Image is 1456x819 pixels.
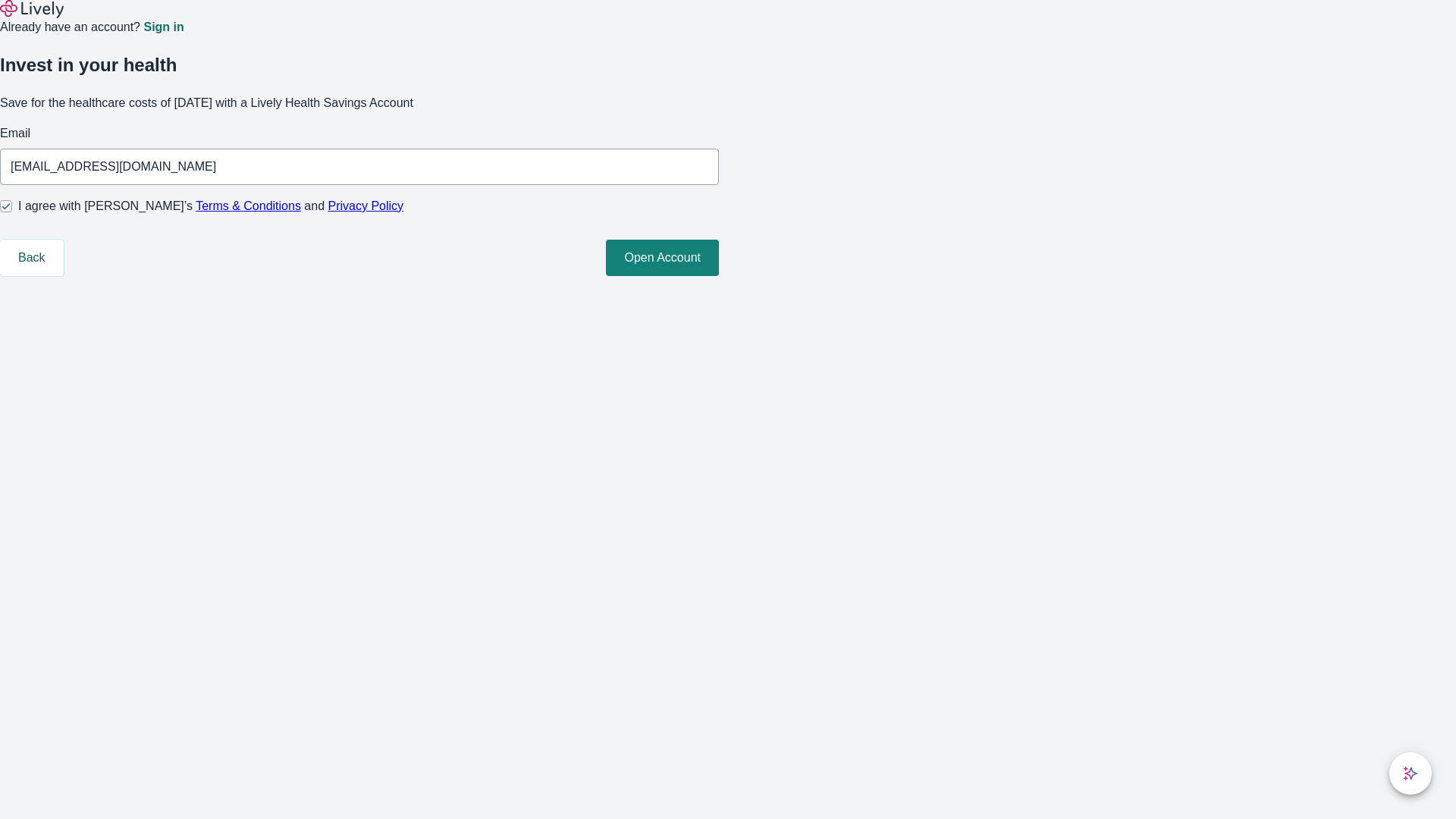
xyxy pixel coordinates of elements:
span: I agree with [PERSON_NAME]’s and [18,197,403,215]
svg: Lively AI Assistant [1403,766,1418,781]
a: Sign in [143,21,184,33]
a: Terms & Conditions [196,199,301,212]
button: Open Account [606,240,719,276]
button: chat [1389,752,1432,795]
a: Privacy Policy [328,199,404,212]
